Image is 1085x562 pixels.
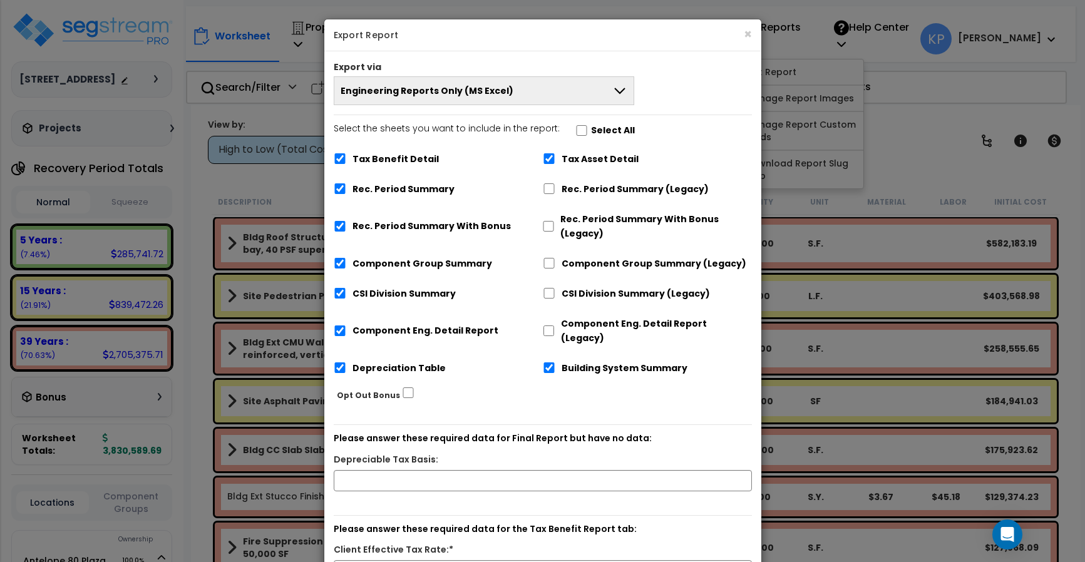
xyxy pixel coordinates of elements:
[352,219,511,233] label: Rec. Period Summary With Bonus
[352,361,446,376] label: Depreciation Table
[352,152,439,166] label: Tax Benefit Detail
[341,84,513,97] span: Engineering Reports Only (MS Excel)
[352,257,492,271] label: Component Group Summary
[562,287,710,301] label: CSI Division Summary (Legacy)
[334,543,453,557] label: Client Effective Tax Rate:*
[334,431,752,446] p: Please answer these required data for Final Report but have no data:
[560,212,751,241] label: Rec. Period Summary With Bonus (Legacy)
[992,519,1022,549] div: Open Intercom Messenger
[334,522,752,537] p: Please answer these required data for the Tax Benefit Report tab:
[562,152,639,166] label: Tax Asset Detail
[334,61,381,73] label: Export via
[562,257,746,271] label: Component Group Summary (Legacy)
[334,121,560,136] p: Select the sheets you want to include in the report:
[562,361,687,376] label: Building System Summary
[352,182,455,197] label: Rec. Period Summary
[334,76,635,105] button: Engineering Reports Only (MS Excel)
[562,182,709,197] label: Rec. Period Summary (Legacy)
[575,125,588,136] input: Select the sheets you want to include in the report:Select All
[334,452,438,467] label: Depreciable Tax Basis:
[337,388,400,402] label: Opt Out Bonus
[591,123,635,138] label: Select All
[334,29,752,41] h5: Export Report
[744,28,752,41] button: ×
[352,324,498,338] label: Component Eng. Detail Report
[352,287,456,301] label: CSI Division Summary
[561,317,751,345] label: Component Eng. Detail Report (Legacy)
